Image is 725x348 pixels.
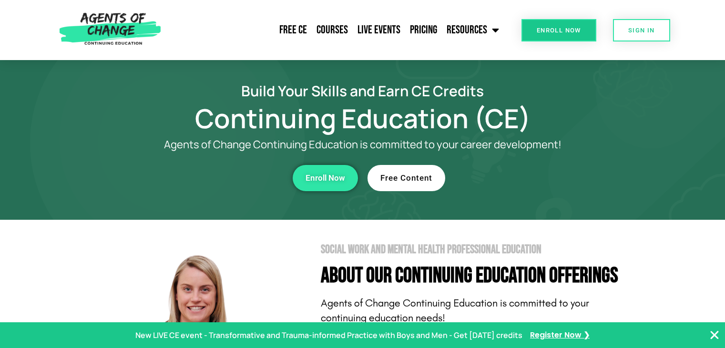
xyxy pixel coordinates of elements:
a: Courses [312,18,353,42]
a: Enroll Now [293,165,358,191]
p: New LIVE CE event - Transformative and Trauma-informed Practice with Boys and Men - Get [DATE] cr... [135,328,522,342]
a: Resources [442,18,504,42]
span: Free Content [380,174,432,182]
span: Enroll Now [537,27,581,33]
a: SIGN IN [613,19,670,41]
a: Pricing [405,18,442,42]
p: Agents of Change Continuing Education is committed to your career development! [129,139,596,151]
span: Enroll Now [306,174,345,182]
h2: Social Work and Mental Health Professional Education [321,244,634,256]
a: Free Content [368,165,445,191]
a: Enroll Now [521,19,596,41]
h2: Build Your Skills and Earn CE Credits [91,84,634,98]
button: Close Banner [709,329,720,341]
h1: Continuing Education (CE) [91,107,634,129]
a: Register Now ❯ [530,328,590,342]
span: SIGN IN [628,27,655,33]
nav: Menu [165,18,504,42]
h4: About Our Continuing Education Offerings [321,265,634,287]
span: Agents of Change Continuing Education is committed to your continuing education needs! [321,297,589,324]
a: Free CE [275,18,312,42]
a: Live Events [353,18,405,42]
